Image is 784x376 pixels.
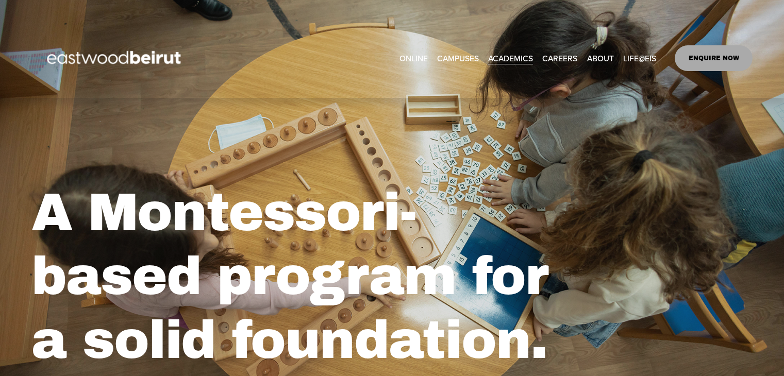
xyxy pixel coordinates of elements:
h1: A Montessori-based program for a solid foundation. [31,181,571,372]
span: ABOUT [587,51,614,65]
a: folder dropdown [587,50,614,66]
a: ONLINE [399,50,428,66]
a: ENQUIRE NOW [675,45,753,71]
a: CAREERS [542,50,577,66]
span: CAMPUSES [437,51,479,65]
a: folder dropdown [437,50,479,66]
span: ACADEMICS [488,51,533,65]
a: folder dropdown [623,50,656,66]
img: EastwoodIS Global Site [31,32,199,84]
a: folder dropdown [488,50,533,66]
span: LIFE@EIS [623,51,656,65]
